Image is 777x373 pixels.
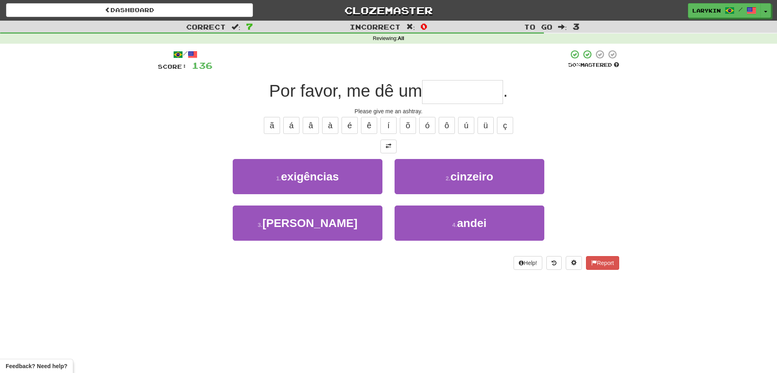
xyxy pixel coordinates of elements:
[6,362,67,370] span: Open feedback widget
[568,61,580,68] span: 50 %
[446,175,450,182] small: 2 .
[406,23,415,30] span: :
[158,49,212,59] div: /
[452,222,457,228] small: 4 .
[419,117,435,134] button: ó
[350,23,401,31] span: Incorrect
[276,175,281,182] small: 1 .
[395,206,544,241] button: 4.andei
[281,170,339,183] span: exigências
[192,60,212,70] span: 136
[524,23,552,31] span: To go
[233,206,382,241] button: 3.[PERSON_NAME]
[233,159,382,194] button: 1.exigências
[158,63,187,70] span: Score:
[258,222,263,228] small: 3 .
[420,21,427,31] span: 0
[265,3,512,17] a: Clozemaster
[514,256,542,270] button: Help!
[478,117,494,134] button: ü
[503,81,508,100] span: .
[398,36,404,41] strong: All
[264,117,280,134] button: ã
[283,117,299,134] button: á
[322,117,338,134] button: à
[688,3,761,18] a: larykin /
[6,3,253,17] a: Dashboard
[457,217,486,229] span: andei
[586,256,619,270] button: Report
[342,117,358,134] button: é
[568,61,619,69] div: Mastered
[573,21,580,31] span: 3
[439,117,455,134] button: ô
[231,23,240,30] span: :
[546,256,562,270] button: Round history (alt+y)
[692,7,721,14] span: larykin
[558,23,567,30] span: :
[497,117,513,134] button: ç
[246,21,253,31] span: 7
[380,140,397,153] button: Toggle translation (alt+t)
[262,217,357,229] span: [PERSON_NAME]
[400,117,416,134] button: õ
[158,107,619,115] div: Please give me an ashtray.
[361,117,377,134] button: ê
[739,6,743,12] span: /
[186,23,226,31] span: Correct
[450,170,493,183] span: cinzeiro
[380,117,397,134] button: í
[303,117,319,134] button: â
[395,159,544,194] button: 2.cinzeiro
[458,117,474,134] button: ú
[269,81,422,100] span: Por favor, me dê um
